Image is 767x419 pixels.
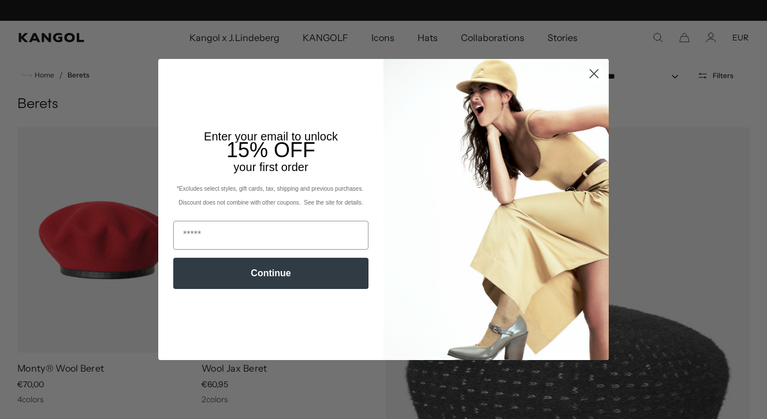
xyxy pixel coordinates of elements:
img: 93be19ad-e773-4382-80b9-c9d740c9197f.jpeg [383,59,609,359]
span: 15% OFF [226,138,315,162]
input: Email [173,221,368,250]
button: Close dialog [584,64,604,84]
span: your first order [233,161,308,173]
span: Enter your email to unlock [204,130,338,143]
button: Continue [173,258,368,289]
span: *Excludes select styles, gift cards, tax, shipping and previous purchases. Discount does not comb... [177,186,365,206]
